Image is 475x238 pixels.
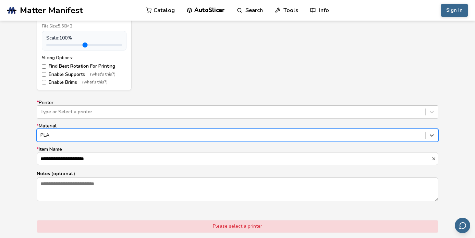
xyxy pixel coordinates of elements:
input: *Item Name [37,152,431,165]
button: Sign In [441,4,468,17]
label: Find Best Rotation For Printing [42,64,126,69]
input: *PrinterType or Select a printer [40,109,42,115]
p: Notes (optional) [37,170,438,177]
textarea: Notes (optional) [37,178,438,201]
input: Find Best Rotation For Printing [42,64,46,69]
span: (what's this?) [82,80,108,85]
span: Matter Manifest [20,5,83,15]
label: Enable Supports [42,72,126,77]
div: Slicing Options: [42,55,126,60]
label: Material [37,123,438,142]
label: Printer [37,100,438,118]
div: Please select a printer [37,220,438,232]
label: Item Name [37,147,438,165]
div: File Size: 5.60MB [42,24,126,29]
span: (what's this?) [90,72,115,77]
input: Enable Supports(what's this?) [42,72,46,77]
button: Send feedback via email [455,218,470,233]
button: *Item Name [431,156,438,161]
label: Enable Brims [42,80,126,85]
input: Enable Brims(what's this?) [42,80,46,84]
span: Scale: 100 % [46,35,72,41]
